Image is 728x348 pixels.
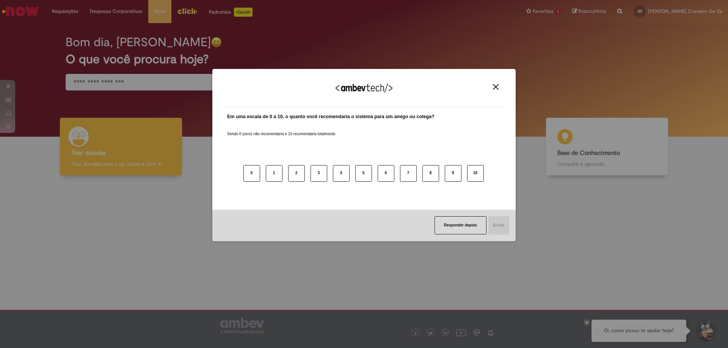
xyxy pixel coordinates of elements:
[227,122,336,137] label: Sendo 0 (zero) não recomendaria e 10 recomendaria totalmente.
[467,165,484,182] button: 10
[336,83,392,93] img: Logo Ambevtech
[333,165,350,182] button: 4
[243,165,260,182] button: 0
[491,84,501,90] button: Close
[227,113,435,120] label: Em uma escala de 0 a 10, o quanto você recomendaria o sistema para um amigo ou colega?
[400,165,417,182] button: 7
[288,165,305,182] button: 2
[311,165,327,182] button: 3
[493,84,499,90] img: Close
[378,165,394,182] button: 6
[422,165,439,182] button: 8
[445,165,461,182] button: 9
[435,216,486,234] button: Responder depois
[266,165,282,182] button: 1
[355,165,372,182] button: 5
